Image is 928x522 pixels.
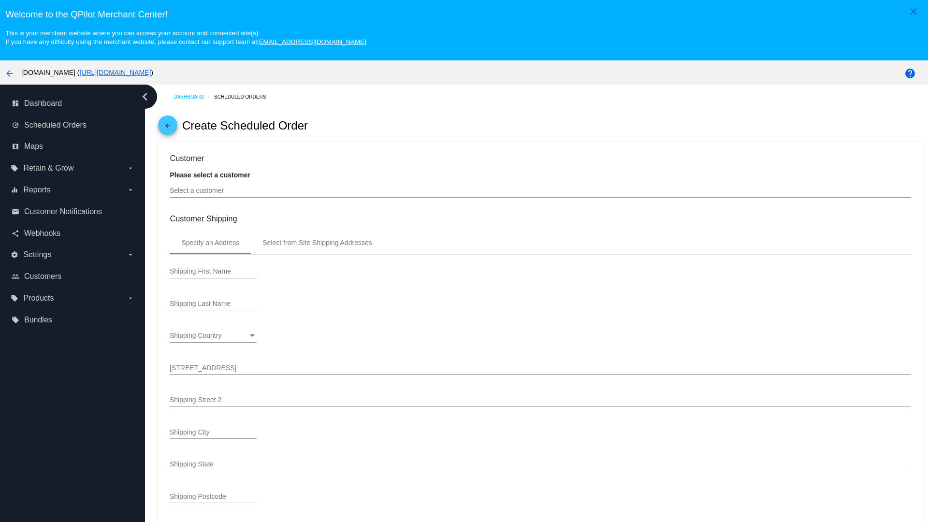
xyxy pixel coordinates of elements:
span: Dashboard [24,99,62,108]
i: update [12,121,19,129]
a: share Webhooks [12,226,134,241]
i: email [12,208,19,216]
span: Customer Notifications [24,207,102,216]
a: map Maps [12,139,134,154]
span: [DOMAIN_NAME] ( ) [21,69,153,76]
div: Select from Site Shipping Addresses [262,239,372,246]
a: update Scheduled Orders [12,117,134,133]
input: Shipping Street 1 [170,364,911,372]
h3: Customer [170,154,911,163]
i: people_outline [12,273,19,280]
a: Dashboard [174,89,214,104]
span: Customers [24,272,61,281]
a: local_offer Bundles [12,312,134,328]
mat-icon: arrow_back [162,122,174,134]
small: This is your merchant website where you can access your account and connected site(s). If you hav... [5,29,366,45]
mat-icon: arrow_back [4,68,15,79]
input: Select a customer [170,187,911,195]
a: Scheduled Orders [214,89,275,104]
i: arrow_drop_down [127,294,134,302]
span: Settings [23,250,51,259]
i: arrow_drop_down [127,186,134,194]
span: Scheduled Orders [24,121,87,130]
i: map [12,143,19,150]
input: Shipping First Name [170,268,257,275]
span: Reports [23,186,50,194]
h3: Welcome to the QPilot Merchant Center! [5,9,922,20]
i: arrow_drop_down [127,164,134,172]
input: Shipping City [170,429,257,436]
input: Shipping Last Name [170,300,257,308]
div: Specify an Address [181,239,239,246]
i: share [12,230,19,237]
input: Shipping Postcode [170,493,257,501]
a: email Customer Notifications [12,204,134,219]
i: local_offer [11,294,18,302]
a: [URL][DOMAIN_NAME] [79,69,151,76]
span: Maps [24,142,43,151]
i: local_offer [12,316,19,324]
i: arrow_drop_down [127,251,134,259]
mat-select: Shipping Country [170,332,257,340]
input: Shipping State [170,461,911,468]
span: Shipping Country [170,332,221,339]
span: Retain & Grow [23,164,73,173]
mat-icon: help [904,68,916,79]
a: dashboard Dashboard [12,96,134,111]
strong: Please select a customer [170,171,250,179]
a: [EMAIL_ADDRESS][DOMAIN_NAME] [257,38,366,45]
mat-icon: close [908,6,919,17]
h2: Create Scheduled Order [182,119,308,132]
span: Products [23,294,54,303]
i: local_offer [11,164,18,172]
i: dashboard [12,100,19,107]
span: Webhooks [24,229,60,238]
i: settings [11,251,18,259]
h3: Customer Shipping [170,214,911,223]
span: Bundles [24,316,52,324]
i: chevron_left [137,89,153,104]
i: equalizer [11,186,18,194]
input: Shipping Street 2 [170,396,911,404]
a: people_outline Customers [12,269,134,284]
